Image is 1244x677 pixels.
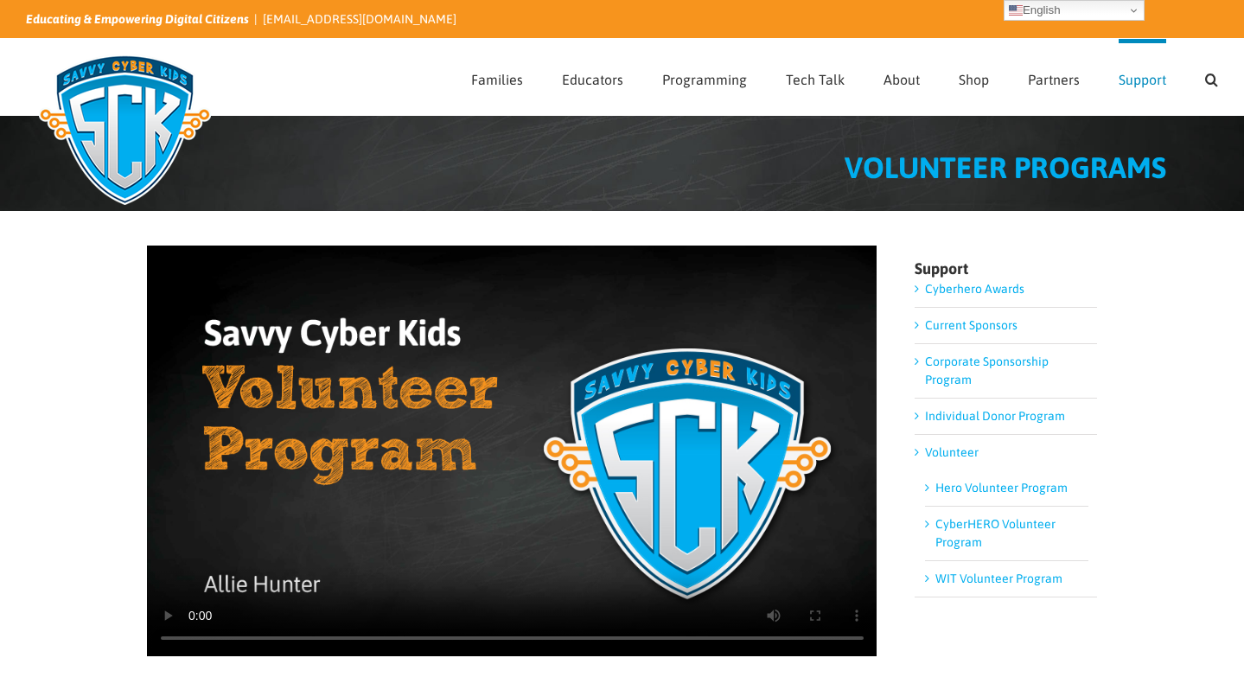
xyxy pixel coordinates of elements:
a: Support [1119,39,1166,115]
a: Corporate Sponsorship Program [925,354,1049,386]
a: [EMAIL_ADDRESS][DOMAIN_NAME] [263,12,456,26]
a: Shop [959,39,989,115]
span: About [884,73,920,86]
a: Educators [562,39,623,115]
nav: Main Menu [471,39,1218,115]
video: Sorry, your browser doesn't support embedded videos. [147,246,877,657]
i: Educating & Empowering Digital Citizens [26,12,249,26]
a: CyberHERO Volunteer Program [935,517,1056,549]
a: Individual Donor Program [925,409,1065,423]
h4: Support [915,261,1097,277]
a: Partners [1028,39,1080,115]
a: About [884,39,920,115]
span: Educators [562,73,623,86]
a: Tech Talk [786,39,845,115]
span: Partners [1028,73,1080,86]
a: Hero Volunteer Program [935,481,1068,495]
a: WIT Volunteer Program [935,572,1062,585]
a: Programming [662,39,747,115]
a: Cyberhero Awards [925,282,1024,296]
span: Families [471,73,523,86]
a: Volunteer [925,445,979,459]
a: Families [471,39,523,115]
span: Support [1119,73,1166,86]
img: Savvy Cyber Kids Logo [26,43,224,216]
span: Programming [662,73,747,86]
img: en [1009,3,1023,17]
span: Tech Talk [786,73,845,86]
span: VOLUNTEER PROGRAMS [845,150,1166,184]
a: Current Sponsors [925,318,1018,332]
span: Shop [959,73,989,86]
a: Search [1205,39,1218,115]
